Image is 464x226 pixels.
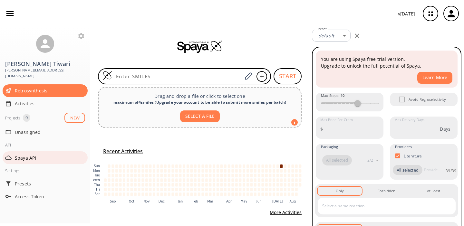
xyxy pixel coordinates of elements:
[274,68,302,84] button: START
[367,157,373,163] p: 2 / 2
[144,200,150,203] text: Nov
[320,126,323,132] p: $
[336,188,344,194] div: Only
[364,187,409,195] button: Forbidden
[241,200,248,203] text: May
[93,178,100,182] text: Wed
[3,84,88,97] div: Retrosynthesis
[3,151,88,164] div: Spaya API
[102,71,112,80] img: Logo Spaya
[15,193,85,200] span: Access Token
[15,180,85,187] span: Presets
[15,155,85,161] span: Spaya API
[5,61,85,67] h3: [PERSON_NAME] Tiwari
[409,97,446,102] span: Avoid Regioselectivity
[101,146,145,157] button: Recent Activities
[3,190,88,203] div: Access Token
[440,126,450,132] p: Days
[320,118,353,122] label: Max Price Per Gram
[129,200,134,203] text: Oct
[321,93,344,99] span: Max Steps :
[110,200,116,203] text: Sep
[316,27,327,32] label: Preset
[267,207,304,219] button: More Activities
[15,87,85,94] span: Retrosynthesis
[93,183,100,186] text: Thu
[417,72,452,84] button: Learn More
[395,144,412,150] span: Providers
[23,115,30,121] span: 0
[104,165,302,196] g: cell
[227,200,232,203] text: Apr
[64,113,85,123] button: NEW
[427,188,440,194] div: At Least
[318,187,362,195] button: Only
[94,164,100,168] text: Sun
[290,200,296,203] text: Aug
[95,193,100,196] text: Sat
[5,67,85,79] span: [PERSON_NAME][EMAIL_ADDRESS][DOMAIN_NAME]
[180,110,220,122] button: SELECT A FILE
[104,99,296,105] div: maximum of 4 smiles ( Upgrade your account to be able to submit more smiles per batch )
[273,200,284,203] text: [DATE]
[15,129,85,136] span: Unassigned
[94,174,100,177] text: Tue
[378,188,395,194] div: Forbidden
[394,118,424,122] label: Max Delivery Days
[318,33,334,39] em: default
[411,187,456,195] button: At Least
[393,167,422,174] span: All selected
[3,177,88,190] div: Presets
[321,56,452,69] p: You are using Spaya free trial version. Upgrade to unlock the full potential of Spaya.
[193,200,198,203] text: Feb
[110,200,296,203] g: x-axis tick label
[96,188,100,191] text: Fri
[178,200,183,203] text: Jan
[398,10,415,17] p: v [DATE]
[104,93,296,99] p: Drag and drop a file or click to select one
[93,164,100,196] g: y-axis tick label
[103,148,143,155] h5: Recent Activities
[208,200,214,203] text: Mar
[177,40,222,53] img: Spaya logo
[341,93,344,98] strong: 10
[159,200,165,203] text: Dec
[422,165,442,175] input: Provider name
[3,126,88,138] div: Unassigned
[93,169,100,173] text: Mon
[446,168,456,174] p: 39 / 39
[5,114,20,122] div: Projects
[322,157,352,164] span: All selected
[15,100,85,107] span: Activities
[321,201,443,211] input: Select a name reaction
[3,97,88,110] div: Activities
[112,73,242,80] input: Enter SMILES
[256,200,262,203] text: Jun
[321,144,338,150] span: Packaging
[404,153,422,159] p: Literature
